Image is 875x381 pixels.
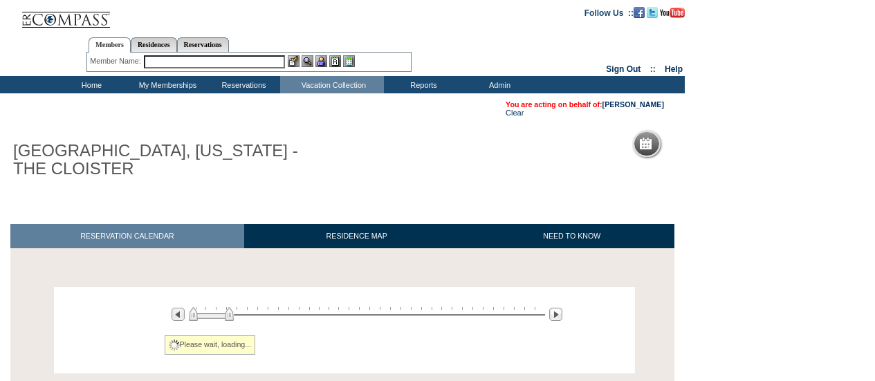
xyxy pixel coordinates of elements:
a: RESIDENCE MAP [244,224,470,248]
td: Admin [460,76,536,93]
a: Residences [131,37,177,52]
td: Vacation Collection [280,76,384,93]
a: [PERSON_NAME] [602,100,664,109]
a: Sign Out [606,64,641,74]
span: :: [650,64,656,74]
a: RESERVATION CALENDAR [10,224,244,248]
td: Reports [384,76,460,93]
span: You are acting on behalf of: [506,100,664,109]
img: Become our fan on Facebook [634,7,645,18]
img: spinner2.gif [169,340,180,351]
td: Reservations [204,76,280,93]
img: Previous [172,308,185,321]
a: Members [89,37,131,53]
img: Reservations [329,55,341,67]
a: Become our fan on Facebook [634,8,645,16]
img: b_calculator.gif [343,55,355,67]
a: Subscribe to our YouTube Channel [660,8,685,16]
td: Home [52,76,128,93]
a: NEED TO KNOW [469,224,674,248]
td: My Memberships [128,76,204,93]
img: Follow us on Twitter [647,7,658,18]
td: Follow Us :: [584,7,634,18]
a: Help [665,64,683,74]
a: Reservations [177,37,229,52]
a: Follow us on Twitter [647,8,658,16]
div: Please wait, loading... [165,335,256,355]
a: Clear [506,109,524,117]
h1: [GEOGRAPHIC_DATA], [US_STATE] - THE CLOISTER [10,139,320,181]
img: View [302,55,313,67]
h5: Reservation Calendar [657,140,763,149]
img: Subscribe to our YouTube Channel [660,8,685,18]
img: Next [549,308,562,321]
img: b_edit.gif [288,55,300,67]
div: Member Name: [90,55,143,67]
img: Impersonate [315,55,327,67]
